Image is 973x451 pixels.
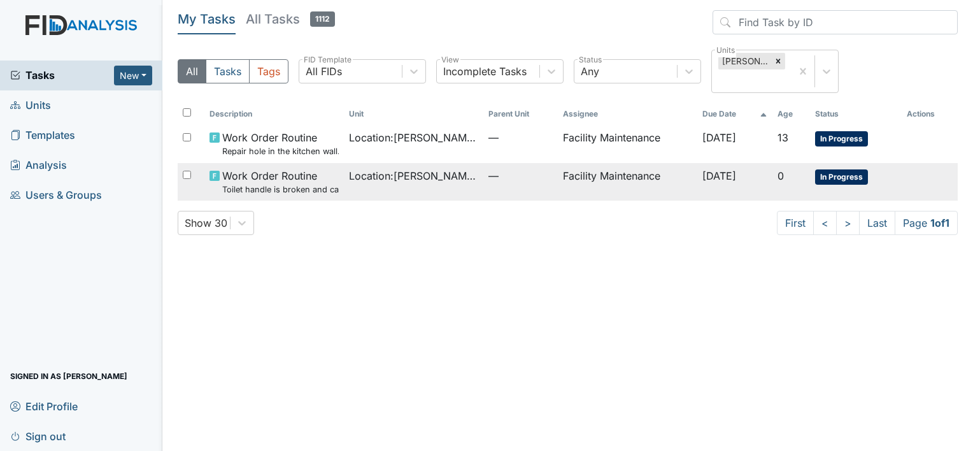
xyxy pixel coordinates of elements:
button: All [178,59,206,83]
span: [DATE] [702,169,736,182]
div: Type filter [178,59,288,83]
td: Facility Maintenance [558,163,697,201]
th: Toggle SortBy [483,103,558,125]
span: — [488,130,553,145]
span: Work Order Routine Repair hole in the kitchen wall. [222,130,339,157]
div: Show 30 [185,215,227,231]
span: Users & Groups [10,185,102,205]
span: 0 [778,169,784,182]
span: Work Order Routine Toilet handle is broken and can't flush. [222,168,339,196]
span: [DATE] [702,131,736,144]
h5: All Tasks [246,10,335,28]
span: 1112 [310,11,335,27]
input: Find Task by ID [713,10,958,34]
button: Tags [249,59,288,83]
a: > [836,211,860,235]
th: Assignee [558,103,697,125]
h5: My Tasks [178,10,236,28]
span: Templates [10,125,75,145]
span: Analysis [10,155,67,175]
span: Page [895,211,958,235]
span: Edit Profile [10,396,78,416]
span: 13 [778,131,788,144]
div: All FIDs [306,64,342,79]
strong: 1 of 1 [930,217,949,229]
th: Toggle SortBy [810,103,902,125]
span: In Progress [815,131,868,147]
span: In Progress [815,169,868,185]
nav: task-pagination [777,211,958,235]
button: Tasks [206,59,250,83]
span: Location : [PERSON_NAME]. ICF [349,130,478,145]
a: Last [859,211,895,235]
div: Any [581,64,599,79]
input: Toggle All Rows Selected [183,108,191,117]
small: Repair hole in the kitchen wall. [222,145,339,157]
div: [PERSON_NAME]. ICF [718,53,771,69]
th: Toggle SortBy [772,103,809,125]
a: < [813,211,837,235]
span: — [488,168,553,183]
th: Actions [902,103,958,125]
th: Toggle SortBy [697,103,772,125]
span: Location : [PERSON_NAME]. ICF [349,168,478,183]
div: Incomplete Tasks [443,64,527,79]
span: Sign out [10,426,66,446]
th: Toggle SortBy [204,103,344,125]
th: Toggle SortBy [344,103,483,125]
a: Tasks [10,68,114,83]
button: New [114,66,152,85]
span: Signed in as [PERSON_NAME] [10,366,127,386]
span: Units [10,96,51,115]
a: First [777,211,814,235]
small: Toilet handle is broken and can't flush. [222,183,339,196]
td: Facility Maintenance [558,125,697,162]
